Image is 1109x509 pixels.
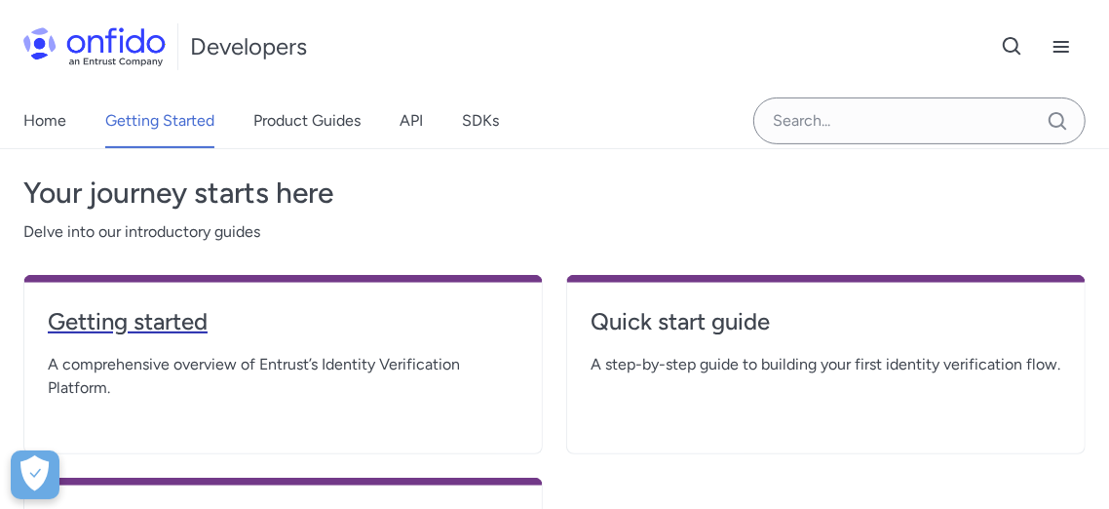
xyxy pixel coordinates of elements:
[253,94,361,148] a: Product Guides
[23,220,1086,244] span: Delve into our introductory guides
[753,98,1086,144] input: Onfido search input field
[190,31,307,62] h1: Developers
[988,22,1037,71] button: Open search button
[23,27,166,66] img: Onfido Logo
[591,306,1061,337] h4: Quick start guide
[400,94,423,148] a: API
[23,174,1086,213] h3: Your journey starts here
[1050,35,1073,59] svg: Open navigation menu button
[23,94,66,148] a: Home
[1037,22,1086,71] button: Open navigation menu button
[105,94,214,148] a: Getting Started
[48,306,518,337] h4: Getting started
[11,450,59,499] button: Open Preferences
[11,450,59,499] div: Cookie Preferences
[591,306,1061,353] a: Quick start guide
[48,306,518,353] a: Getting started
[48,353,518,400] span: A comprehensive overview of Entrust’s Identity Verification Platform.
[1001,35,1024,59] svg: Open search button
[462,94,499,148] a: SDKs
[591,353,1061,376] span: A step-by-step guide to building your first identity verification flow.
